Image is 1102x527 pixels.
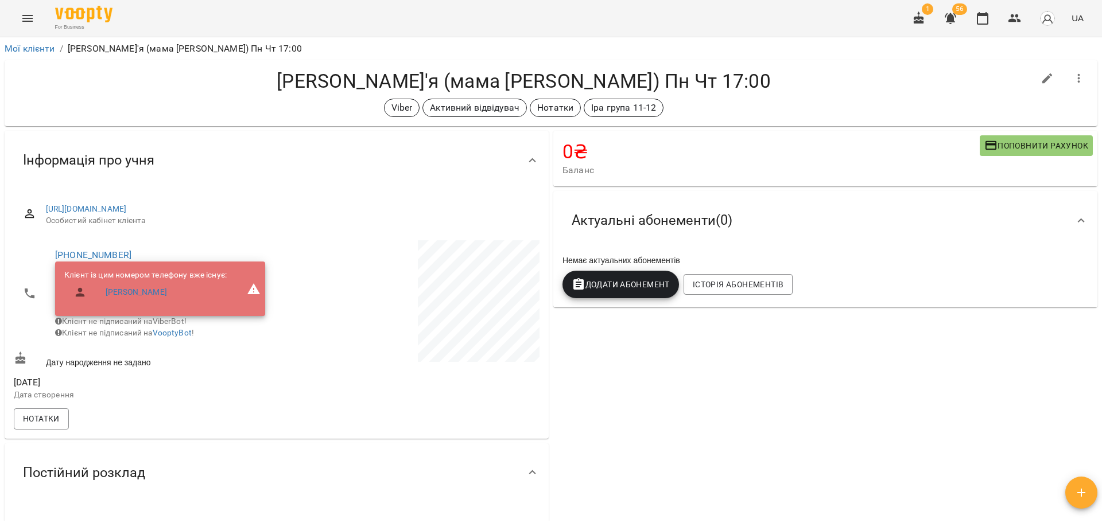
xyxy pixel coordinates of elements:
span: Клієнт не підписаний на ! [55,328,194,337]
span: UA [1072,12,1084,24]
span: Історія абонементів [693,278,783,291]
button: Menu [14,5,41,32]
nav: breadcrumb [5,42,1097,56]
button: UA [1067,7,1088,29]
div: Немає актуальних абонементів [560,252,1091,268]
button: Додати Абонемент [562,271,679,298]
div: Іра група 11-12 [584,99,663,117]
div: Viber [384,99,420,117]
span: 1 [922,3,933,15]
span: For Business [55,24,112,31]
a: [PERSON_NAME] [106,287,167,298]
div: Нотатки [530,99,581,117]
img: avatar_s.png [1039,10,1056,26]
span: Клієнт не підписаний на ViberBot! [55,317,187,326]
p: Нотатки [537,101,573,115]
p: Активний відвідувач [430,101,519,115]
span: Особистий кабінет клієнта [46,215,530,227]
div: Інформація про учня [5,131,549,190]
button: Історія абонементів [684,274,793,295]
img: Voopty Logo [55,6,112,22]
span: 56 [952,3,967,15]
button: Поповнити рахунок [980,135,1093,156]
span: Інформація про учня [23,151,154,169]
span: Поповнити рахунок [984,139,1088,153]
h4: 0 ₴ [562,140,980,163]
span: Постійний розклад [23,464,145,482]
ul: Клієнт із цим номером телефону вже існує: [64,270,227,308]
button: Нотатки [14,408,69,429]
a: [URL][DOMAIN_NAME] [46,204,127,213]
a: VooptyBot [153,328,192,337]
p: [PERSON_NAME]'я (мама [PERSON_NAME]) Пн Чт 17:00 [68,42,302,56]
div: Актуальні абонементи(0) [553,191,1097,250]
span: Актуальні абонементи ( 0 ) [572,212,732,229]
span: Баланс [562,163,980,177]
div: Постійний розклад [5,443,549,502]
div: Активний відвідувач [422,99,527,117]
div: Дату народження не задано [11,349,277,370]
h4: [PERSON_NAME]'я (мама [PERSON_NAME]) Пн Чт 17:00 [14,69,1034,93]
li: / [60,42,63,56]
span: Додати Абонемент [572,278,670,291]
p: Дата створення [14,389,274,401]
span: Нотатки [23,412,60,425]
p: Viber [391,101,413,115]
a: Мої клієнти [5,43,55,54]
span: [DATE] [14,376,274,389]
a: [PHONE_NUMBER] [55,249,131,260]
p: Іра група 11-12 [591,101,656,115]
